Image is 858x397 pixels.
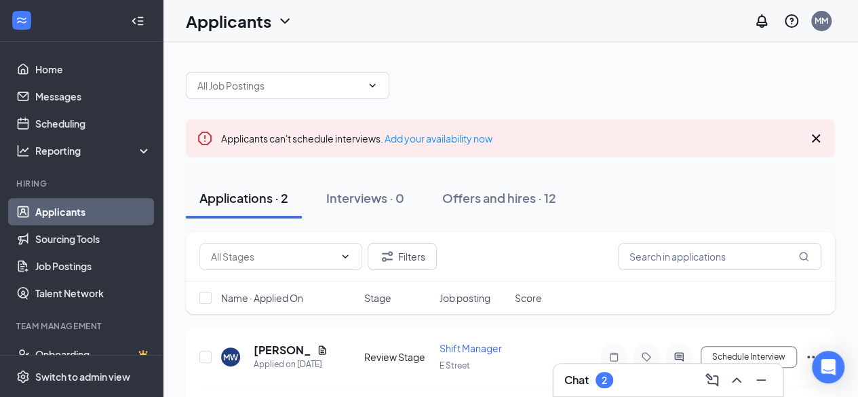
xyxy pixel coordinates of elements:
a: Scheduling [35,110,151,137]
svg: ChevronDown [367,80,378,91]
button: Schedule Interview [701,346,797,368]
a: Add your availability now [385,132,492,145]
input: All Job Postings [197,78,362,93]
svg: Tag [638,352,655,362]
span: Stage [364,291,391,305]
div: Hiring [16,178,149,189]
div: Offers and hires · 12 [442,189,556,206]
button: Filter Filters [368,243,437,270]
svg: Cross [808,130,824,147]
span: Applicants can't schedule interviews. [221,132,492,145]
input: Search in applications [618,243,821,270]
h5: [PERSON_NAME] [254,343,311,358]
h1: Applicants [186,10,271,33]
svg: Analysis [16,144,30,157]
h3: Chat [564,373,589,387]
div: Switch to admin view [35,370,130,383]
a: Sourcing Tools [35,225,151,252]
div: Interviews · 0 [326,189,404,206]
span: E Street [440,360,470,371]
div: Team Management [16,320,149,332]
button: ChevronUp [726,369,747,391]
span: Name · Applied On [221,291,303,305]
svg: Notifications [754,13,770,29]
svg: Ellipses [805,349,821,365]
svg: ComposeMessage [704,372,720,388]
div: 2 [602,375,607,386]
div: Reporting [35,144,152,157]
svg: ChevronDown [340,251,351,262]
svg: ActiveChat [671,352,687,362]
button: Minimize [750,369,772,391]
a: Job Postings [35,252,151,280]
svg: Document [317,345,328,356]
div: Applications · 2 [199,189,288,206]
svg: Error [197,130,213,147]
div: Review Stage [364,350,431,364]
svg: QuestionInfo [783,13,800,29]
svg: WorkstreamLogo [15,14,28,27]
span: Score [515,291,542,305]
svg: Minimize [753,372,769,388]
svg: Settings [16,370,30,383]
button: ComposeMessage [701,369,723,391]
div: Applied on [DATE] [254,358,328,371]
a: Talent Network [35,280,151,307]
div: MM [815,15,828,26]
span: Shift Manager [440,342,502,354]
input: All Stages [211,249,334,264]
div: MW [223,352,238,363]
a: Messages [35,83,151,110]
a: OnboardingCrown [35,341,151,368]
svg: Collapse [131,14,144,28]
a: Home [35,56,151,83]
svg: Filter [379,248,395,265]
svg: ChevronDown [277,13,293,29]
div: Open Intercom Messenger [812,351,844,383]
span: Job posting [440,291,490,305]
svg: Note [606,352,622,362]
a: Applicants [35,198,151,225]
svg: MagnifyingGlass [798,251,809,262]
svg: ChevronUp [728,372,745,388]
